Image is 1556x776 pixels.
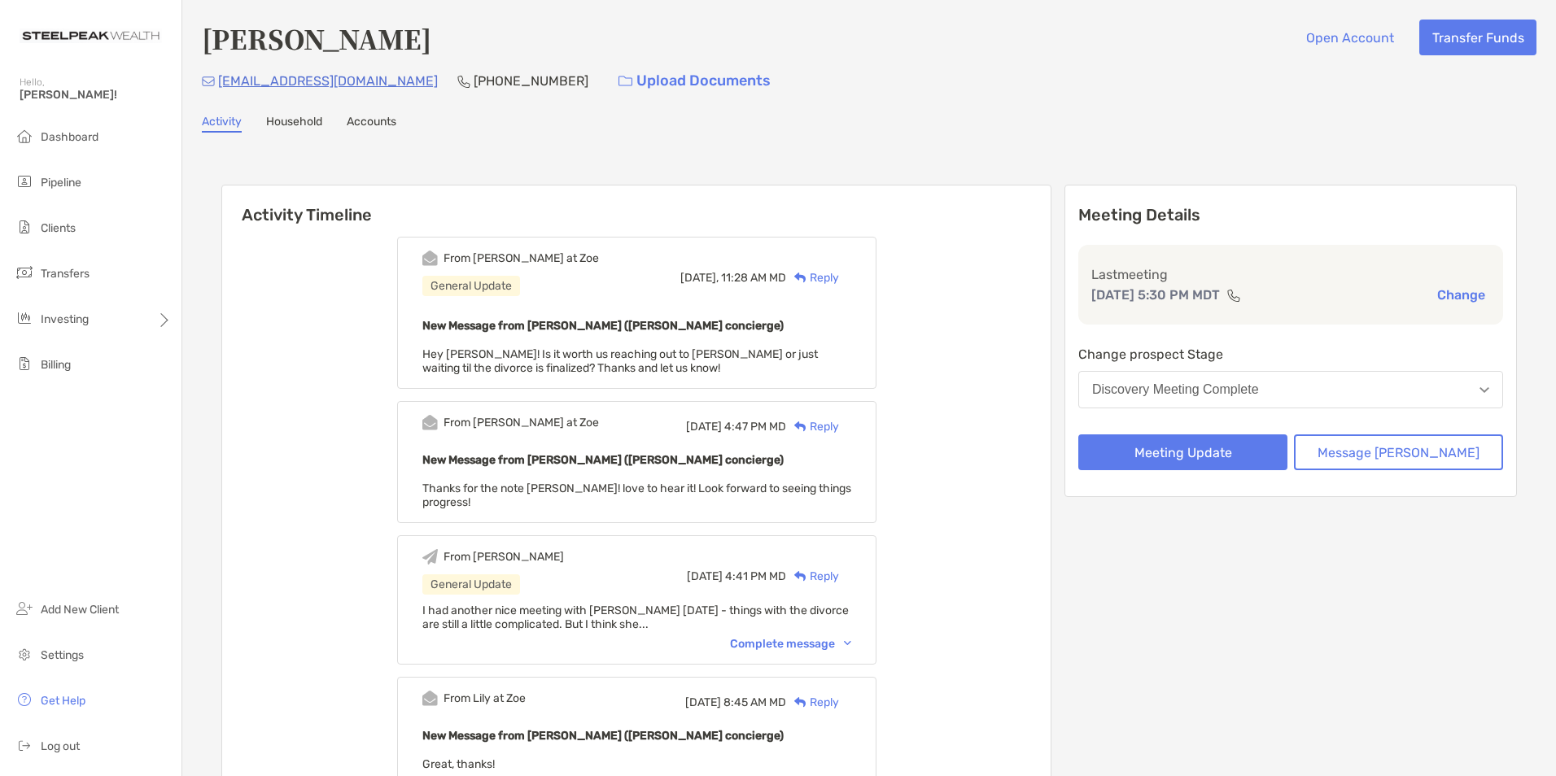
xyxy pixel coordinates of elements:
[422,691,438,706] img: Event icon
[1226,289,1241,302] img: communication type
[1078,434,1287,470] button: Meeting Update
[1091,264,1490,285] p: Last meeting
[444,550,564,564] div: From [PERSON_NAME]
[422,251,438,266] img: Event icon
[20,88,172,102] span: [PERSON_NAME]!
[618,76,632,87] img: button icon
[15,263,34,282] img: transfers icon
[41,739,80,753] span: Log out
[422,319,784,333] b: New Message from [PERSON_NAME] ([PERSON_NAME] concierge)
[794,571,806,582] img: Reply icon
[422,729,784,743] b: New Message from [PERSON_NAME] ([PERSON_NAME] concierge)
[422,415,438,430] img: Event icon
[1092,382,1259,397] div: Discovery Meeting Complete
[15,308,34,328] img: investing icon
[422,757,495,771] span: Great, thanks!
[422,574,520,595] div: General Update
[422,549,438,565] img: Event icon
[41,176,81,190] span: Pipeline
[15,599,34,618] img: add_new_client icon
[15,217,34,237] img: clients icon
[1078,344,1503,364] p: Change prospect Stage
[794,421,806,432] img: Reply icon
[444,251,599,265] div: From [PERSON_NAME] at Zoe
[41,603,119,617] span: Add New Client
[1432,286,1490,303] button: Change
[1419,20,1536,55] button: Transfer Funds
[1293,20,1406,55] button: Open Account
[422,276,520,296] div: General Update
[20,7,162,65] img: Zoe Logo
[457,75,470,88] img: Phone Icon
[422,453,784,467] b: New Message from [PERSON_NAME] ([PERSON_NAME] concierge)
[222,185,1051,225] h6: Activity Timeline
[1078,205,1503,225] p: Meeting Details
[444,691,526,705] div: From Lily at Zoe
[41,130,98,144] span: Dashboard
[687,569,723,583] span: [DATE]
[347,115,396,133] a: Accounts
[1294,434,1503,470] button: Message [PERSON_NAME]
[1480,387,1489,393] img: Open dropdown arrow
[41,358,71,372] span: Billing
[444,416,599,429] div: From [PERSON_NAME] at Zoe
[422,604,849,631] span: I had another nice meeting with [PERSON_NAME] [DATE] - things with the divorce are still a little...
[202,20,431,57] h4: [PERSON_NAME]
[15,354,34,373] img: billing icon
[15,690,34,709] img: get-help icon
[41,221,76,235] span: Clients
[730,637,851,651] div: Complete message
[794,272,806,283] img: Reply icon
[41,648,84,662] span: Settings
[1078,371,1503,408] button: Discovery Meeting Complete
[41,267,90,281] span: Transfers
[41,694,85,708] span: Get Help
[1091,285,1220,305] p: [DATE] 5:30 PM MDT
[723,695,786,709] span: 8:45 AM MD
[15,644,34,664] img: settings icon
[786,568,839,585] div: Reply
[218,71,438,91] p: [EMAIL_ADDRESS][DOMAIN_NAME]
[41,312,89,326] span: Investing
[422,482,851,509] span: Thanks for the note [PERSON_NAME]! love to hear it! Look forward to seeing things progress!
[474,71,588,91] p: [PHONE_NUMBER]
[15,735,34,755] img: logout icon
[422,347,818,375] span: Hey [PERSON_NAME]! Is it worth us reaching out to [PERSON_NAME] or just waiting til the divorce i...
[724,420,786,434] span: 4:47 PM MD
[786,269,839,286] div: Reply
[608,63,781,98] a: Upload Documents
[786,418,839,435] div: Reply
[680,271,719,285] span: [DATE],
[686,420,722,434] span: [DATE]
[266,115,322,133] a: Household
[721,271,786,285] span: 11:28 AM MD
[725,569,786,583] span: 4:41 PM MD
[685,695,721,709] span: [DATE]
[202,76,215,86] img: Email Icon
[202,115,242,133] a: Activity
[15,172,34,191] img: pipeline icon
[15,126,34,146] img: dashboard icon
[844,641,851,646] img: Chevron icon
[786,694,839,711] div: Reply
[794,697,806,708] img: Reply icon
